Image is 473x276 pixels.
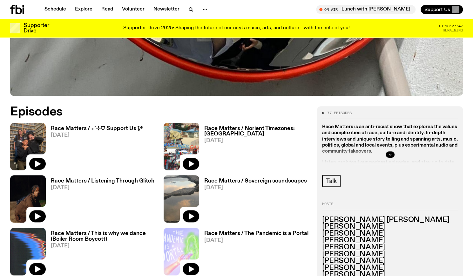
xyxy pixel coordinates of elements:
[322,124,458,154] strong: Race Matters is an anti-racist show that explores the values and complexities of race, culture an...
[164,175,199,223] img: A sandstone rock on the coast with puddles of ocean water. The water is clear, and it's reflectin...
[41,5,70,14] a: Schedule
[204,238,308,243] span: [DATE]
[322,230,458,237] h3: [PERSON_NAME]
[322,202,458,210] h2: Hosts
[327,111,352,115] span: 77 episodes
[98,5,117,14] a: Read
[51,178,154,184] h3: Race Matters / Listening Through Glitch
[51,231,156,242] h3: Race Matters / This is why we dance (Boiler Room Boycott)
[10,175,46,223] img: Fetle crouches in a park at night. They are wearing a long brown garment and looking solemnly int...
[118,5,148,14] a: Volunteer
[46,178,154,223] a: Race Matters / Listening Through Glitch[DATE]
[150,5,183,14] a: Newsletter
[322,244,458,251] h3: [PERSON_NAME]
[199,178,307,223] a: Race Matters / Sovereign soundscapes[DATE]
[322,223,458,230] h3: [PERSON_NAME]
[438,24,463,28] span: 10:10:27:47
[443,29,463,32] span: Remaining
[322,175,341,187] a: Talk
[199,126,309,170] a: Race Matters / Norient Timezones: [GEOGRAPHIC_DATA][DATE]
[10,106,309,118] h2: Episodes
[322,251,458,258] h3: [PERSON_NAME]
[123,25,350,31] p: Supporter Drive 2025: Shaping the future of our city’s music, arts, and culture - with the help o...
[46,126,142,170] a: Race Matters / ₊˚⊹♡ Support Us *ೃ༄[DATE]
[204,178,307,184] h3: Race Matters / Sovereign soundscapes
[322,217,458,224] h3: [PERSON_NAME] [PERSON_NAME]
[322,265,458,272] h3: [PERSON_NAME]
[51,185,154,190] span: [DATE]
[46,231,156,275] a: Race Matters / This is why we dance (Boiler Room Boycott)[DATE]
[326,177,337,184] span: Talk
[204,126,309,137] h3: Race Matters / Norient Timezones: [GEOGRAPHIC_DATA]
[421,5,463,14] button: Support Us
[204,185,307,190] span: [DATE]
[10,228,46,275] img: A spectral view of a waveform, warped and glitched
[199,231,308,275] a: Race Matters / The Pandemic is a Portal[DATE]
[322,237,458,244] h3: [PERSON_NAME]
[51,126,142,131] h3: Race Matters / ₊˚⊹♡ Support Us *ೃ༄
[51,243,156,249] span: [DATE]
[204,138,309,143] span: [DATE]
[204,231,308,236] h3: Race Matters / The Pandemic is a Portal
[322,258,458,265] h3: [PERSON_NAME]
[24,23,49,34] h3: Supporter Drive
[71,5,96,14] a: Explore
[51,133,142,138] span: [DATE]
[424,7,450,12] span: Support Us
[316,5,416,14] button: On AirLunch with [PERSON_NAME]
